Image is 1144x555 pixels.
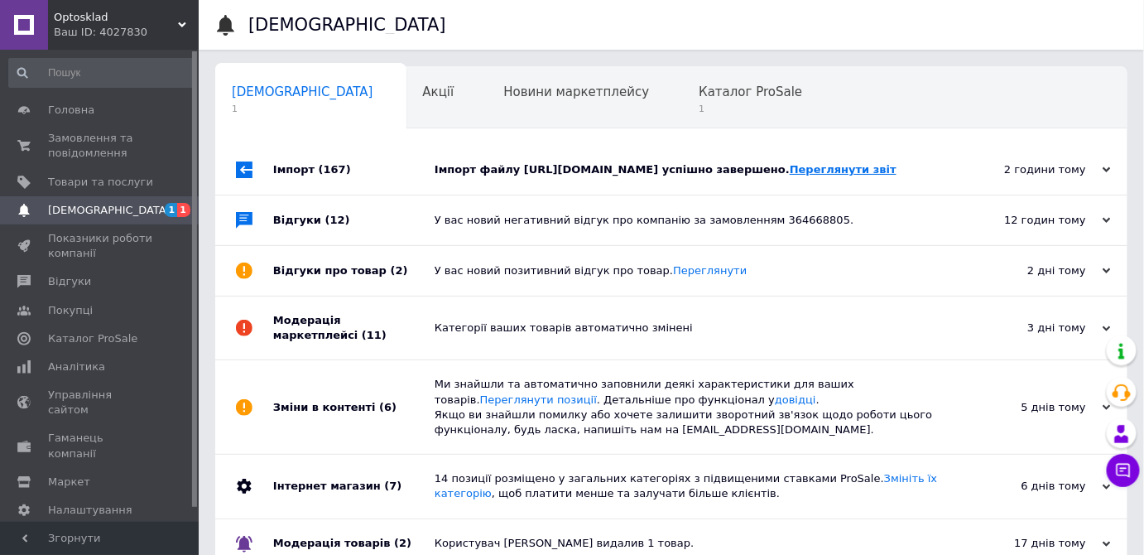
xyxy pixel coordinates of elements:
[435,472,938,499] a: Змініть їх категорію
[273,455,435,518] div: Інтернет магазин
[945,400,1111,415] div: 5 днів тому
[273,246,435,296] div: Відгуки про товар
[699,103,802,115] span: 1
[248,15,446,35] h1: [DEMOGRAPHIC_DATA]
[273,297,435,360] div: Модерація маркетплейсі
[165,203,178,217] span: 1
[790,163,896,176] a: Переглянути звіт
[945,536,1111,551] div: 17 днів тому
[699,84,802,99] span: Каталог ProSale
[48,431,153,461] span: Гаманець компанії
[435,536,945,551] div: Користувач [PERSON_NAME] видалив 1 товар.
[1107,454,1140,487] button: Чат з покупцем
[362,329,387,341] span: (11)
[48,175,153,190] span: Товари та послуги
[48,203,171,218] span: [DEMOGRAPHIC_DATA]
[379,401,397,413] span: (6)
[48,388,153,417] span: Управління сайтом
[232,84,373,99] span: [DEMOGRAPHIC_DATA]
[8,58,195,88] input: Пошук
[391,264,408,277] span: (2)
[945,213,1111,228] div: 12 годин тому
[945,479,1111,494] div: 6 днів тому
[273,360,435,454] div: Зміни в контенті
[945,162,1111,177] div: 2 години тому
[319,163,351,176] span: (167)
[48,303,93,318] span: Покупці
[48,103,94,118] span: Головна
[54,25,199,40] div: Ваш ID: 4027830
[54,10,178,25] span: Optosklad
[48,131,153,161] span: Замовлення та повідомлення
[48,360,105,374] span: Аналітика
[945,321,1111,335] div: 3 дні тому
[48,274,91,289] span: Відгуки
[775,393,816,406] a: довідці
[480,393,597,406] a: Переглянути позиції
[435,213,945,228] div: У вас новий негативний відгук про компанію за замовленням 364668805.
[48,475,90,490] span: Маркет
[48,331,137,346] span: Каталог ProSale
[48,231,153,261] span: Показники роботи компанії
[394,537,411,549] span: (2)
[48,503,132,518] span: Налаштування
[435,377,945,437] div: Ми знайшли та автоматично заповнили деякі характеристики для ваших товарів. . Детальніше про функ...
[435,321,945,335] div: Категорії ваших товарів автоматично змінені
[273,145,435,195] div: Імпорт
[423,84,454,99] span: Акції
[435,162,945,177] div: Імпорт файлу [URL][DOMAIN_NAME] успішно завершено.
[945,263,1111,278] div: 2 дні тому
[232,103,373,115] span: 1
[325,214,350,226] span: (12)
[177,203,190,217] span: 1
[503,84,649,99] span: Новини маркетплейсу
[384,480,401,492] span: (7)
[673,264,747,277] a: Переглянути
[435,263,945,278] div: У вас новий позитивний відгук про товар.
[435,471,945,501] div: 14 позиції розміщено у загальних категоріях з підвищеними ставками ProSale. , щоб платити менше т...
[273,195,435,245] div: Відгуки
